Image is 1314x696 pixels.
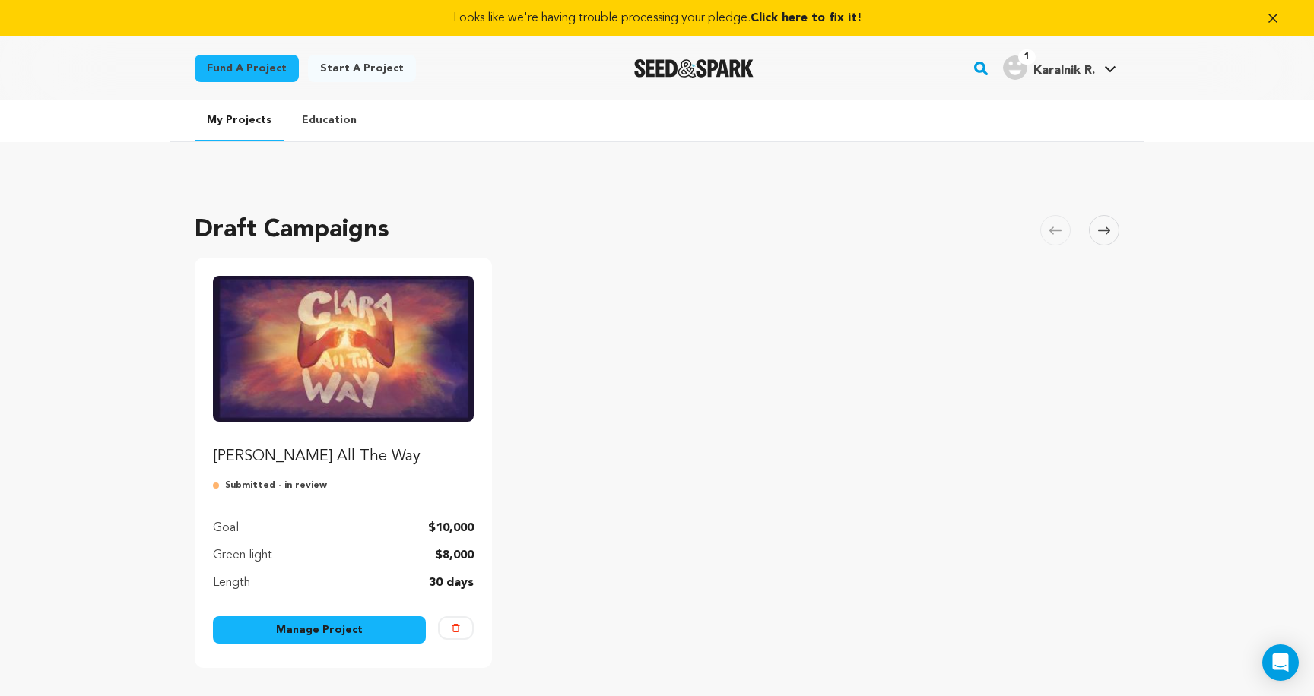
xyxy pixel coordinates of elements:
[18,9,1296,27] a: Looks like we're having trouble processing your pledge.Click here to fix it!
[195,100,284,141] a: My Projects
[290,100,369,140] a: Education
[435,546,474,565] p: $8,000
[751,12,862,24] span: Click here to fix it!
[1003,55,1095,80] div: Karalnik R.'s Profile
[213,446,474,467] p: [PERSON_NAME] All The Way
[429,574,474,592] p: 30 days
[452,624,460,632] img: trash-empty.svg
[1003,55,1027,80] img: user.png
[1033,65,1095,77] span: Karalnik R.
[213,276,474,467] a: Fund Clara All The Way
[308,55,416,82] a: Start a project
[213,574,250,592] p: Length
[634,59,754,78] a: Seed&Spark Homepage
[1000,52,1119,80] a: Karalnik R.'s Profile
[195,212,389,248] h2: Draft Campaigns
[1018,49,1036,65] span: 1
[213,546,272,565] p: Green light
[213,519,239,537] p: Goal
[213,479,474,492] p: Submitted - in review
[1262,644,1299,681] div: Open Intercom Messenger
[213,479,225,492] img: submitted-for-review.svg
[1000,52,1119,84] span: Karalnik R.'s Profile
[634,59,754,78] img: Seed&Spark Logo Dark Mode
[213,616,426,644] a: Manage Project
[428,519,474,537] p: $10,000
[195,55,299,82] a: Fund a project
